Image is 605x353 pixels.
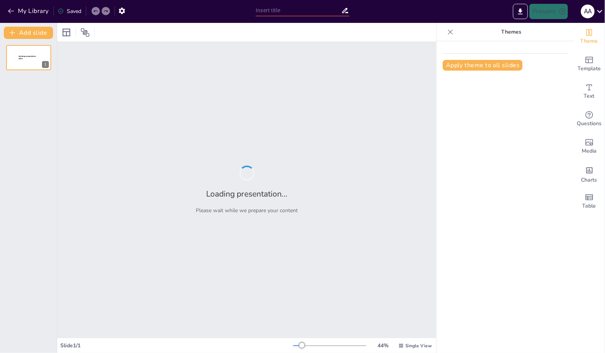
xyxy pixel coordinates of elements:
p: Themes [457,23,566,41]
div: A A [581,5,595,18]
div: Add a table [574,188,605,215]
div: Saved [58,8,81,15]
span: Questions [577,119,602,128]
div: Layout [60,26,73,39]
span: Media [582,147,597,155]
span: Charts [581,176,597,184]
span: Text [584,92,595,100]
h2: Loading presentation... [206,189,287,199]
span: Sendsteps presentation editor [19,55,36,60]
div: Change the overall theme [574,23,605,50]
div: Add images, graphics, shapes or video [574,133,605,160]
div: 1 [42,61,49,68]
div: 1 [6,45,51,70]
button: My Library [6,5,52,17]
div: Slide 1 / 1 [60,342,293,349]
div: Add charts and graphs [574,160,605,188]
div: Add ready made slides [574,50,605,78]
span: Table [582,202,596,210]
span: Single View [405,343,432,349]
span: Theme [581,37,598,45]
button: Apply theme to all slides [443,60,523,71]
button: Export to PowerPoint [513,4,528,19]
input: Insert title [256,5,341,16]
div: 44 % [374,342,392,349]
p: Please wait while we prepare your content [196,207,298,214]
span: Position [81,28,90,37]
div: Add text boxes [574,78,605,105]
div: Get real-time input from your audience [574,105,605,133]
button: Add slide [4,27,53,39]
span: Template [578,64,601,73]
button: Present [529,4,568,19]
button: A A [581,4,595,19]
